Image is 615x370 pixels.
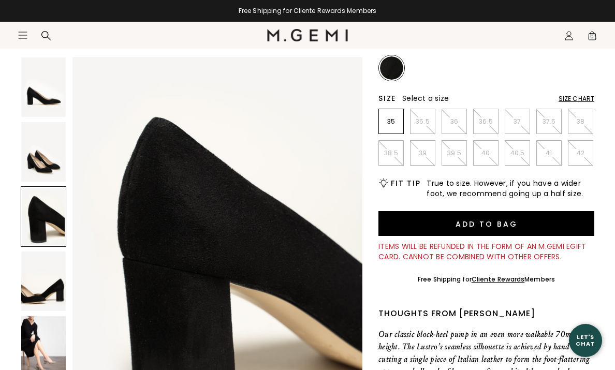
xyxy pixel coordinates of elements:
[568,117,593,126] p: 38
[559,95,594,103] div: Size Chart
[21,251,66,311] img: The Lustro 70mm
[427,178,594,199] span: True to size. However, if you have a wider foot, we recommend going up a half size.
[442,149,466,157] p: 39.5
[379,117,403,126] p: 35
[378,241,594,262] div: Items will be refunded in the form of an M.Gemi eGift Card. Cannot be combined with other offers.
[474,117,498,126] p: 36.5
[379,149,403,157] p: 38.5
[411,149,435,157] p: 39
[267,29,348,41] img: M.Gemi
[418,275,555,284] div: Free Shipping for Members
[411,117,435,126] p: 35.5
[505,149,530,157] p: 40.5
[569,334,602,347] div: Let's Chat
[568,149,593,157] p: 42
[18,30,28,40] button: Open site menu
[474,149,498,157] p: 40
[442,117,466,126] p: 36
[472,275,525,284] a: Cliente Rewards
[402,93,449,103] span: Select a size
[378,307,594,320] div: Thoughts from [PERSON_NAME]
[505,117,530,126] p: 37
[21,57,66,117] img: The Lustro 70mm
[587,33,597,43] span: 0
[537,117,561,126] p: 37.5
[378,211,594,236] button: Add to Bag
[391,179,420,187] h2: Fit Tip
[378,94,396,102] h2: Size
[21,122,66,182] img: The Lustro 70mm
[537,149,561,157] p: 41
